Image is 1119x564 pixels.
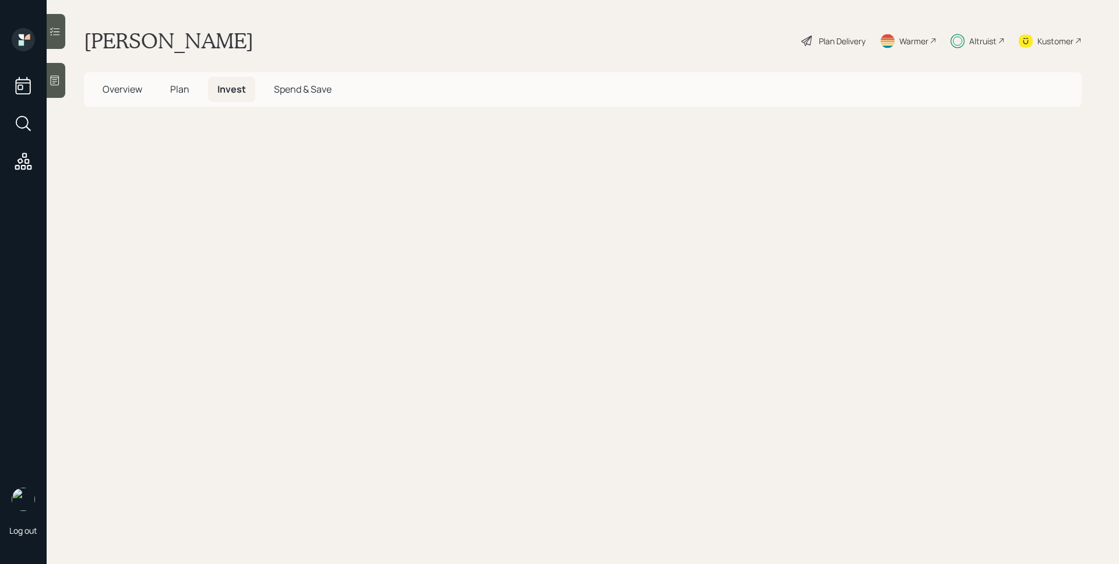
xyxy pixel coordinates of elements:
div: Warmer [899,35,928,47]
span: Invest [217,83,246,96]
div: Plan Delivery [819,35,865,47]
span: Plan [170,83,189,96]
div: Log out [9,525,37,536]
h1: [PERSON_NAME] [84,28,254,54]
div: Kustomer [1037,35,1074,47]
span: Spend & Save [274,83,332,96]
img: james-distasi-headshot.png [12,488,35,511]
span: Overview [103,83,142,96]
div: Altruist [969,35,997,47]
